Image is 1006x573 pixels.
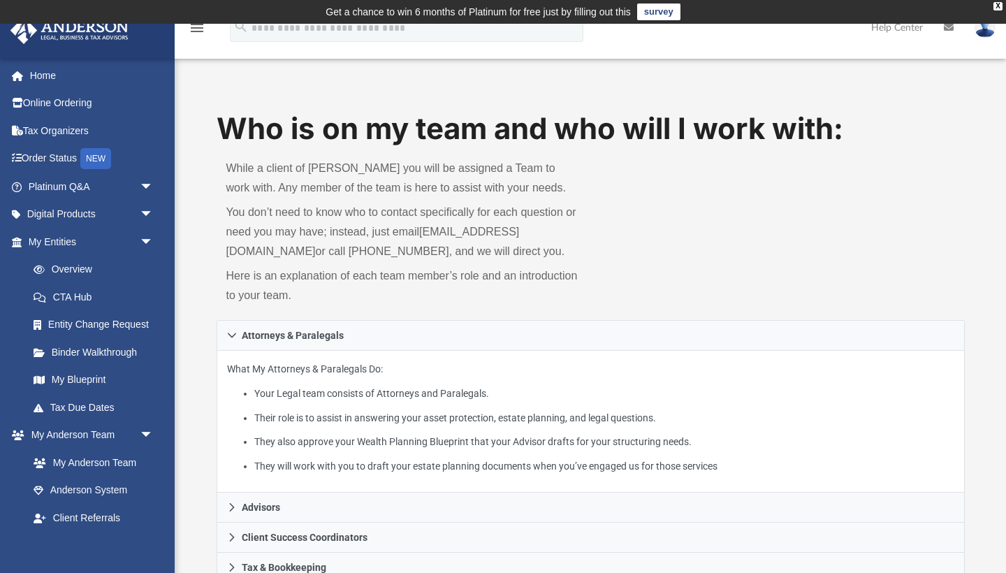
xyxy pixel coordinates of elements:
[217,523,965,553] a: Client Success Coordinators
[217,493,965,523] a: Advisors
[6,17,133,44] img: Anderson Advisors Platinum Portal
[226,159,581,198] p: While a client of [PERSON_NAME] you will be assigned a Team to work with. Any member of the team ...
[217,351,965,493] div: Attorneys & Paralegals
[10,61,175,89] a: Home
[189,20,205,36] i: menu
[993,2,1003,10] div: close
[254,433,954,451] li: They also approve your Wealth Planning Blueprint that your Advisor drafts for your structuring ne...
[227,361,954,474] p: What My Attorneys & Paralegals Do:
[242,563,326,572] span: Tax & Bookkeeping
[254,458,954,475] li: They will work with you to draft your estate planning documents when you’ve engaged us for those ...
[10,145,175,173] a: Order StatusNEW
[20,504,168,532] a: Client Referrals
[217,320,965,351] a: Attorneys & Paralegals
[20,393,175,421] a: Tax Due Dates
[242,331,344,340] span: Attorneys & Paralegals
[140,201,168,229] span: arrow_drop_down
[254,409,954,427] li: Their role is to assist in answering your asset protection, estate planning, and legal questions.
[10,173,175,201] a: Platinum Q&Aarrow_drop_down
[975,17,996,38] img: User Pic
[140,173,168,201] span: arrow_drop_down
[20,256,175,284] a: Overview
[242,532,367,542] span: Client Success Coordinators
[10,201,175,229] a: Digital Productsarrow_drop_down
[20,449,161,477] a: My Anderson Team
[20,311,175,339] a: Entity Change Request
[254,385,954,402] li: Your Legal team consists of Attorneys and Paralegals.
[20,477,168,505] a: Anderson System
[10,421,168,449] a: My Anderson Teamarrow_drop_down
[637,3,680,20] a: survey
[20,283,175,311] a: CTA Hub
[20,338,175,366] a: Binder Walkthrough
[242,502,280,512] span: Advisors
[10,89,175,117] a: Online Ordering
[20,366,168,394] a: My Blueprint
[80,148,111,169] div: NEW
[217,108,965,150] h1: Who is on my team and who will I work with:
[10,117,175,145] a: Tax Organizers
[226,203,581,261] p: You don’t need to know who to contact specifically for each question or need you may have; instea...
[233,19,249,34] i: search
[326,3,631,20] div: Get a chance to win 6 months of Platinum for free just by filling out this
[189,27,205,36] a: menu
[226,266,581,305] p: Here is an explanation of each team member’s role and an introduction to your team.
[140,228,168,256] span: arrow_drop_down
[140,421,168,450] span: arrow_drop_down
[10,228,175,256] a: My Entitiesarrow_drop_down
